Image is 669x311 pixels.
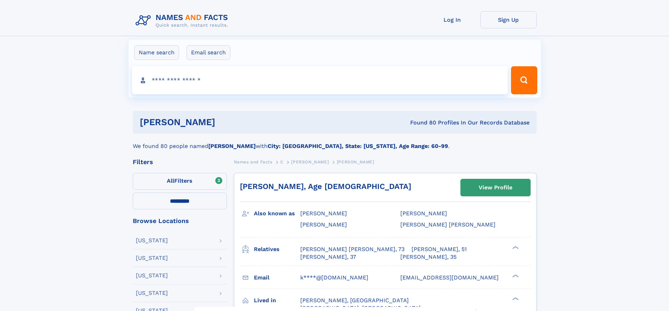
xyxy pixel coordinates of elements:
[254,243,300,255] h3: Relatives
[280,157,283,166] a: C
[400,210,447,217] span: [PERSON_NAME]
[133,159,227,165] div: Filters
[254,208,300,219] h3: Also known as
[400,221,496,228] span: [PERSON_NAME] [PERSON_NAME]
[167,177,174,184] span: All
[186,45,230,60] label: Email search
[136,238,168,243] div: [US_STATE]
[240,182,411,191] a: [PERSON_NAME], Age [DEMOGRAPHIC_DATA]
[136,273,168,278] div: [US_STATE]
[140,118,313,127] h1: [PERSON_NAME]
[133,134,537,150] div: We found 80 people named with .
[479,180,512,196] div: View Profile
[291,157,329,166] a: [PERSON_NAME]
[234,157,273,166] a: Names and Facts
[511,245,519,250] div: ❯
[337,160,374,164] span: [PERSON_NAME]
[136,290,168,296] div: [US_STATE]
[412,245,467,253] a: [PERSON_NAME], 51
[511,296,519,301] div: ❯
[300,210,347,217] span: [PERSON_NAME]
[133,173,227,190] label: Filters
[400,253,457,261] a: [PERSON_NAME], 35
[133,11,234,30] img: Logo Names and Facts
[480,11,537,28] a: Sign Up
[208,143,256,149] b: [PERSON_NAME]
[254,295,300,306] h3: Lived in
[511,66,537,94] button: Search Button
[280,160,283,164] span: C
[291,160,329,164] span: [PERSON_NAME]
[300,245,405,253] a: [PERSON_NAME] [PERSON_NAME], 73
[132,66,508,94] input: search input
[268,143,448,149] b: City: [GEOGRAPHIC_DATA], State: [US_STATE], Age Range: 60-99
[424,11,480,28] a: Log In
[511,273,519,278] div: ❯
[134,45,179,60] label: Name search
[133,218,227,224] div: Browse Locations
[136,255,168,261] div: [US_STATE]
[461,179,530,196] a: View Profile
[313,119,530,127] div: Found 80 Profiles In Our Records Database
[400,274,499,281] span: [EMAIL_ADDRESS][DOMAIN_NAME]
[300,297,409,304] span: [PERSON_NAME], [GEOGRAPHIC_DATA]
[300,253,356,261] a: [PERSON_NAME], 37
[254,272,300,284] h3: Email
[300,221,347,228] span: [PERSON_NAME]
